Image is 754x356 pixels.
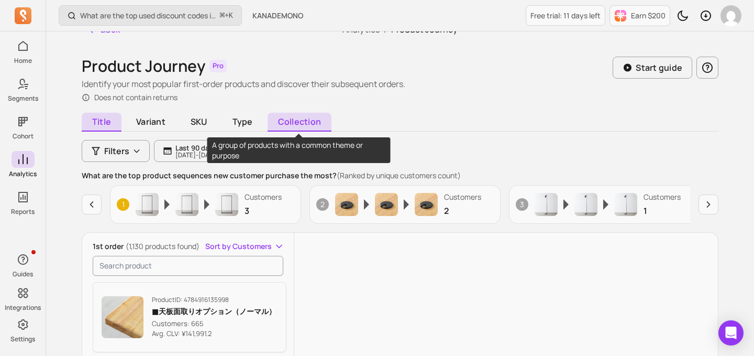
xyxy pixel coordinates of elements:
[82,140,150,162] button: Filters
[245,192,282,202] p: Customers
[110,185,301,224] button: 1Product imageProduct imageProduct imageCustomers3
[82,78,405,90] p: Identify your most popular first-order products and discover their subsequent orders.
[117,198,129,211] span: 1
[205,241,284,252] button: Sort by Customers
[152,319,276,329] p: Customers: 665
[152,329,276,339] p: Avg. CLV: ¥141,991.2
[530,10,601,21] p: Free trial: 11 days left
[126,241,199,251] span: (1,130 products found)
[574,193,597,216] img: Product image
[609,5,670,26] button: Earn $200
[222,113,263,131] span: Type
[309,185,501,224] button: 2Product imageProduct imageProduct imageCustomers2
[614,193,637,216] img: Product image
[14,57,32,65] p: Home
[535,193,558,216] img: Product image
[526,5,605,26] a: Free trial: 11 days left
[82,170,718,181] p: What are the top product sequences new customer purchase the most?
[335,193,358,216] img: Product image
[59,5,242,26] button: What are the top used discount codes in my campaigns?⌘+K
[93,256,283,276] input: search product
[175,152,219,158] p: [DATE] - [DATE]
[102,296,143,338] img: Product image
[126,113,176,131] span: Variant
[444,192,481,202] p: Customers
[246,6,309,25] button: KANADEMONO
[175,193,198,216] img: Product image
[5,304,41,312] p: Integrations
[175,144,219,152] p: Last 90 days
[205,241,272,252] span: Sort by Customers
[152,306,276,317] p: ■天板面取りオプション（ノーマル）
[266,145,303,157] p: Excluded
[11,208,35,216] p: Reports
[252,10,303,21] span: KANADEMONO
[220,10,233,21] span: +
[9,170,37,178] p: Analytics
[245,204,282,217] p: 3
[80,10,216,21] p: What are the top used discount codes in my campaigns?
[93,282,286,352] button: ProductID: 4784916135998■天板面取りオプション（ノーマル）Customers: 665Avg. CLV: ¥141,991.2
[180,113,218,131] span: SKU
[215,193,238,216] img: Product image
[82,113,121,132] span: Title
[718,320,744,346] div: Open Intercom Messenger
[444,204,481,217] p: 2
[229,12,233,20] kbd: K
[516,198,528,211] span: 3
[415,193,438,216] img: Product image
[644,204,681,217] p: 1
[82,57,205,75] h1: Product Journey
[152,296,276,304] p: Product ID: 4784916135998
[154,140,239,162] button: Last 90 days[DATE]-[DATE]
[13,132,34,141] p: Cohort
[672,5,693,26] button: Toggle dark mode
[316,198,329,211] span: 2
[268,113,331,132] span: Collection
[631,10,666,21] p: Earn $200
[720,5,741,26] img: avatar
[375,193,398,216] img: Product image
[12,249,35,281] button: Guides
[243,140,327,162] button: Excluded
[644,192,681,202] p: Customers
[636,61,682,74] p: Start guide
[93,241,199,252] p: 1st order
[509,185,700,224] button: 3Product imageProduct imageProduct imageCustomers1
[613,57,692,79] button: Start guide
[136,193,159,216] img: Product image
[10,335,35,343] p: Settings
[209,60,227,72] span: Pro
[94,92,178,103] p: Does not contain returns
[337,170,461,180] span: (Ranked by unique customers count)
[8,94,38,103] p: Segments
[104,145,129,157] span: Filters
[219,9,225,23] kbd: ⌘
[13,270,33,278] p: Guides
